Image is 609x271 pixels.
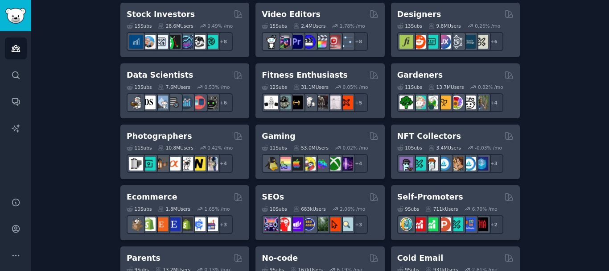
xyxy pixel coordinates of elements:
[474,217,488,231] img: TestMyApp
[302,157,316,171] img: GamerPals
[449,157,463,171] img: CryptoArt
[314,217,328,231] img: Local_SEO
[158,206,190,212] div: 1.8M Users
[397,145,422,151] div: 10 Sub s
[474,157,488,171] img: DigitalItems
[205,84,230,90] div: 0.53 % /mo
[262,23,287,29] div: 15 Sub s
[397,9,441,20] h2: Designers
[397,84,422,90] div: 11 Sub s
[437,35,451,49] img: UXDesign
[302,96,316,109] img: weightroom
[302,217,316,231] img: SEO_cases
[179,96,193,109] img: analytics
[293,23,326,29] div: 2.4M Users
[192,157,206,171] img: Nikon
[142,217,156,231] img: shopify
[397,253,443,264] h2: Cold Email
[5,8,26,24] img: GummySearch logo
[412,217,426,231] img: youtubepromotion
[127,206,152,212] div: 10 Sub s
[214,215,233,234] div: + 3
[424,217,438,231] img: selfpromotion
[192,96,206,109] img: datasets
[154,157,168,171] img: AnalogCommunity
[262,145,287,151] div: 11 Sub s
[127,131,192,142] h2: Photographers
[428,84,464,90] div: 13.7M Users
[339,96,353,109] img: personaltraining
[293,206,326,212] div: 683k Users
[262,70,348,81] h2: Fitness Enthusiasts
[349,215,368,234] div: + 3
[424,96,438,109] img: SavageGarden
[264,35,278,49] img: gopro
[262,192,284,203] h2: SEOs
[327,217,341,231] img: GoogleSearchConsole
[485,93,503,112] div: + 4
[340,206,365,212] div: 2.06 % /mo
[142,35,156,49] img: ValueInvesting
[472,206,498,212] div: 6.70 % /mo
[277,35,291,49] img: editors
[142,157,156,171] img: streetphotography
[158,84,190,90] div: 7.6M Users
[397,206,420,212] div: 9 Sub s
[167,35,181,49] img: Trading
[462,157,476,171] img: OpenseaMarket
[327,96,341,109] img: physicaltherapy
[340,23,365,29] div: 1.78 % /mo
[399,217,413,231] img: AppIdeas
[428,145,461,151] div: 3.4M Users
[127,70,193,81] h2: Data Scientists
[462,35,476,49] img: learndesign
[437,217,451,231] img: ProductHunters
[462,217,476,231] img: betatests
[127,253,160,264] h2: Parents
[204,96,218,109] img: data
[277,96,291,109] img: GymMotivation
[192,35,206,49] img: swingtrading
[293,145,329,151] div: 53.0M Users
[154,217,168,231] img: Etsy
[475,23,500,29] div: 0.26 % /mo
[349,93,368,112] div: + 5
[289,217,303,231] img: seogrowth
[264,217,278,231] img: SEO_Digital_Marketing
[158,23,193,29] div: 28.6M Users
[424,157,438,171] img: NFTmarket
[485,32,503,51] div: + 6
[475,145,502,151] div: -0.03 % /mo
[397,23,422,29] div: 13 Sub s
[205,206,230,212] div: 1.65 % /mo
[412,35,426,49] img: logodesign
[449,217,463,231] img: alphaandbetausers
[485,154,503,173] div: + 3
[349,32,368,51] div: + 8
[214,93,233,112] div: + 6
[449,35,463,49] img: userexperience
[154,96,168,109] img: statistics
[262,9,321,20] h2: Video Editors
[127,192,177,203] h2: Ecommerce
[302,35,316,49] img: VideoEditors
[158,145,193,151] div: 10.8M Users
[179,157,193,171] img: canon
[399,96,413,109] img: vegetablegardening
[343,84,368,90] div: 0.05 % /mo
[179,35,193,49] img: StocksAndTrading
[428,23,461,29] div: 9.8M Users
[142,96,156,109] img: datascience
[397,192,463,203] h2: Self-Promoters
[397,131,461,142] h2: NFT Collectors
[424,35,438,49] img: UI_Design
[462,96,476,109] img: UrbanGardening
[339,35,353,49] img: postproduction
[264,96,278,109] img: GYM
[478,84,503,90] div: 0.82 % /mo
[127,84,152,90] div: 13 Sub s
[277,217,291,231] img: TechSEO
[293,84,329,90] div: 31.1M Users
[412,157,426,171] img: NFTMarketplace
[207,145,233,151] div: 0.42 % /mo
